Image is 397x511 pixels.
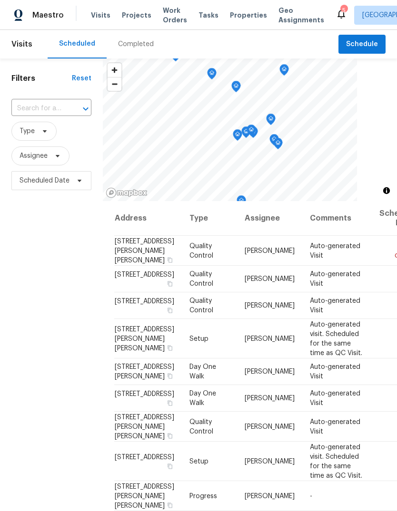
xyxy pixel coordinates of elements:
[189,298,213,314] span: Quality Control
[278,6,324,25] span: Geo Assignments
[20,126,35,136] span: Type
[189,335,208,342] span: Setup
[245,276,295,282] span: [PERSON_NAME]
[79,102,92,116] button: Open
[384,185,389,196] span: Toggle attribution
[302,201,372,236] th: Comments
[189,390,216,406] span: Day One Walk
[91,10,110,20] span: Visits
[32,10,64,20] span: Maestro
[346,39,378,50] span: Schedule
[163,6,187,25] span: Work Orders
[310,298,360,314] span: Auto-generated Visit
[108,63,121,77] button: Zoom in
[166,372,174,380] button: Copy Address
[266,114,276,128] div: Map marker
[269,134,279,149] div: Map marker
[115,414,174,439] span: [STREET_ADDRESS][PERSON_NAME][PERSON_NAME]
[310,418,360,434] span: Auto-generated Visit
[245,368,295,375] span: [PERSON_NAME]
[115,238,174,263] span: [STREET_ADDRESS][PERSON_NAME][PERSON_NAME]
[59,39,95,48] div: Scheduled
[20,151,48,161] span: Assignee
[189,492,217,499] span: Progress
[11,101,65,116] input: Search for an address...
[115,391,174,397] span: [STREET_ADDRESS]
[189,364,216,380] span: Day One Walk
[189,458,208,464] span: Setup
[11,34,32,55] span: Visits
[115,364,174,380] span: [STREET_ADDRESS][PERSON_NAME]
[166,462,174,470] button: Copy Address
[189,271,213,287] span: Quality Control
[122,10,151,20] span: Projects
[115,298,174,305] span: [STREET_ADDRESS]
[310,364,360,380] span: Auto-generated Visit
[247,125,256,139] div: Map marker
[108,77,121,91] span: Zoom out
[114,201,182,236] th: Address
[115,326,174,351] span: [STREET_ADDRESS][PERSON_NAME][PERSON_NAME]
[230,10,267,20] span: Properties
[115,453,174,460] span: [STREET_ADDRESS]
[245,302,295,309] span: [PERSON_NAME]
[338,35,386,54] button: Schedule
[241,126,251,141] div: Map marker
[115,483,174,509] span: [STREET_ADDRESS][PERSON_NAME][PERSON_NAME]
[11,74,72,83] h1: Filters
[245,492,295,499] span: [PERSON_NAME]
[279,64,289,79] div: Map marker
[189,242,213,259] span: Quality Control
[245,335,295,342] span: [PERSON_NAME]
[237,195,246,210] div: Map marker
[166,501,174,509] button: Copy Address
[231,81,241,96] div: Map marker
[310,242,360,259] span: Auto-generated Visit
[166,343,174,352] button: Copy Address
[245,458,295,464] span: [PERSON_NAME]
[233,129,242,144] div: Map marker
[245,423,295,430] span: [PERSON_NAME]
[166,306,174,315] button: Copy Address
[182,201,237,236] th: Type
[166,399,174,407] button: Copy Address
[103,58,357,201] canvas: Map
[118,39,154,49] div: Completed
[72,74,91,83] div: Reset
[189,418,213,434] span: Quality Control
[245,247,295,254] span: [PERSON_NAME]
[340,6,347,15] div: 5
[310,390,360,406] span: Auto-generated Visit
[310,444,362,479] span: Auto-generated visit. Scheduled for the same time as QC Visit.
[310,492,312,499] span: -
[381,185,392,196] button: Toggle attribution
[166,280,174,288] button: Copy Address
[237,201,302,236] th: Assignee
[310,271,360,287] span: Auto-generated Visit
[166,255,174,264] button: Copy Address
[310,321,362,356] span: Auto-generated visit. Scheduled for the same time as QC Visit.
[106,187,148,198] a: Mapbox homepage
[166,431,174,440] button: Copy Address
[245,395,295,402] span: [PERSON_NAME]
[20,176,69,185] span: Scheduled Date
[207,68,217,83] div: Map marker
[198,12,218,19] span: Tasks
[115,271,174,278] span: [STREET_ADDRESS]
[273,138,283,153] div: Map marker
[108,77,121,91] button: Zoom out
